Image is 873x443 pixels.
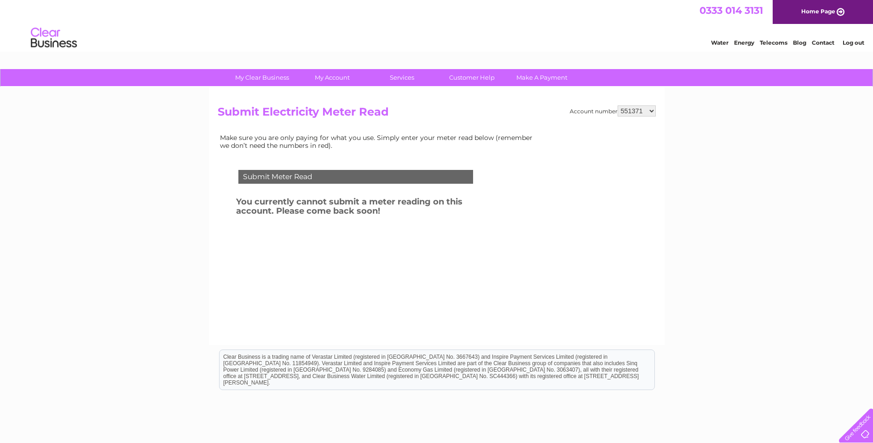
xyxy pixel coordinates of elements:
a: Log out [843,39,864,46]
a: Customer Help [434,69,510,86]
td: Make sure you are only paying for what you use. Simply enter your meter read below (remember we d... [218,132,540,151]
a: My Clear Business [224,69,300,86]
div: Clear Business is a trading name of Verastar Limited (registered in [GEOGRAPHIC_DATA] No. 3667643... [220,5,654,45]
a: 0333 014 3131 [700,5,763,16]
a: Telecoms [760,39,787,46]
a: Energy [734,39,754,46]
a: Water [711,39,728,46]
a: My Account [294,69,370,86]
div: Submit Meter Read [238,170,473,184]
h3: You currently cannot submit a meter reading on this account. Please come back soon! [236,195,497,221]
div: Account number [570,105,656,117]
a: Make A Payment [504,69,580,86]
img: logo.png [30,24,77,52]
a: Blog [793,39,806,46]
a: Contact [812,39,834,46]
a: Services [364,69,440,86]
h2: Submit Electricity Meter Read [218,105,656,123]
